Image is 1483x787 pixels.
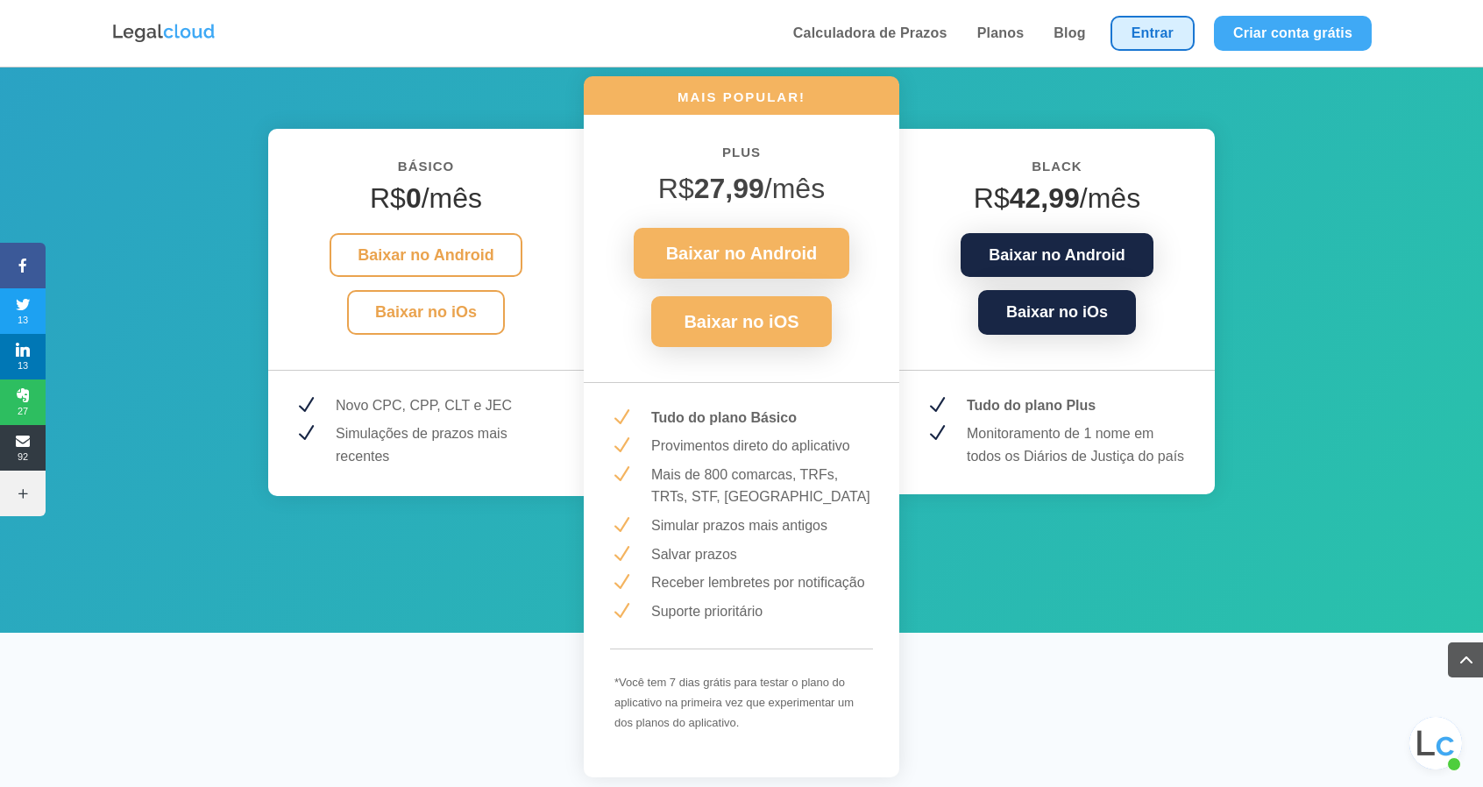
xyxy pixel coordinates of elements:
p: Receber lembretes por notificação [651,571,873,594]
strong: 0 [406,182,422,214]
span: N [294,422,316,444]
h6: MAIS POPULAR! [584,88,899,115]
h4: R$ /mês [926,181,1189,223]
a: Bate-papo aberto [1409,717,1462,769]
strong: 42,99 [1010,182,1080,214]
a: Baixar no Android [330,233,522,278]
span: N [926,422,947,444]
span: N [610,514,632,536]
span: N [294,394,316,416]
p: Mais de 800 comarcas, TRFs, TRTs, STF, [GEOGRAPHIC_DATA] [651,464,873,508]
span: N [610,571,632,593]
span: N [610,407,632,429]
span: N [610,600,632,622]
p: Novo CPC, CPP, CLT e JEC [336,394,557,417]
a: Criar conta grátis [1214,16,1372,51]
h4: R$ /mês [294,181,557,223]
strong: 27,99 [694,173,764,204]
span: N [610,543,632,565]
p: *Você tem 7 dias grátis para testar o plano do aplicativo na primeira vez que experimentar um dos... [614,673,869,733]
h6: PLUS [610,141,873,173]
a: Baixar no iOS [651,296,831,347]
p: Suporte prioritário [651,600,873,623]
a: Entrar [1110,16,1195,51]
a: Baixar no Android [634,228,850,279]
h6: Black [926,155,1189,187]
a: Baixar no Android [961,233,1153,278]
p: Simular prazos mais antigos [651,514,873,537]
strong: Tudo do plano Básico [651,410,797,425]
p: Provimentos direto do aplicativo [651,435,873,457]
span: N [926,394,947,416]
a: Baixar no iOs [347,290,505,335]
p: Monitoramento de 1 nome em todos os Diários de Justiça do país [967,422,1189,467]
p: Salvar prazos [651,543,873,566]
h6: BÁSICO [294,155,557,187]
span: R$ /mês [658,173,825,204]
p: Simulações de prazos mais recentes [336,422,557,467]
a: Baixar no iOs [978,290,1136,335]
img: Logo da Legalcloud [111,22,216,45]
span: N [610,464,632,486]
strong: Tudo do plano Plus [967,398,1096,413]
span: N [610,435,632,457]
